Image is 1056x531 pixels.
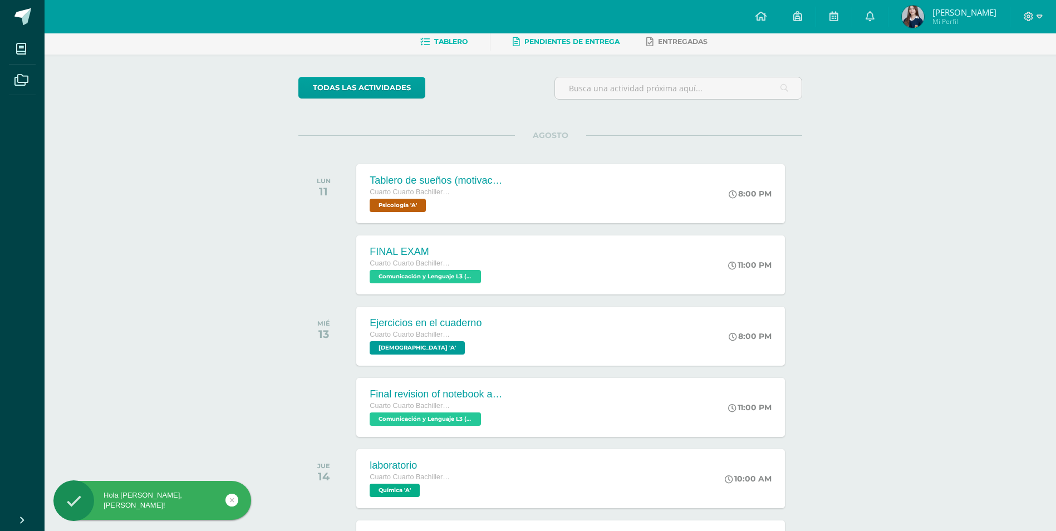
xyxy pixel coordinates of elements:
[370,270,481,283] span: Comunicación y Lenguaje L3 (Inglés) 4 'A'
[932,17,996,26] span: Mi Perfil
[658,37,708,46] span: Entregadas
[370,199,426,212] span: Psicología 'A'
[370,484,420,497] span: Química 'A'
[317,177,331,185] div: LUN
[370,473,453,481] span: Cuarto Cuarto Bachillerato en Ciencias y Letras
[524,37,620,46] span: Pendientes de entrega
[370,259,453,267] span: Cuarto Cuarto Bachillerato en Ciencias y Letras
[725,474,772,484] div: 10:00 AM
[434,37,468,46] span: Tablero
[515,130,586,140] span: AGOSTO
[370,460,453,471] div: laboratorio
[370,341,465,355] span: Evangelización 'A'
[513,33,620,51] a: Pendientes de entrega
[370,331,453,338] span: Cuarto Cuarto Bachillerato en Ciencias y Letras
[370,317,482,329] div: Ejercicios en el cuaderno
[370,402,453,410] span: Cuarto Cuarto Bachillerato en Ciencias y Letras
[420,33,468,51] a: Tablero
[729,331,772,341] div: 8:00 PM
[729,189,772,199] div: 8:00 PM
[728,260,772,270] div: 11:00 PM
[317,319,330,327] div: MIÉ
[370,389,503,400] div: Final revision of notebook and book
[932,7,996,18] span: [PERSON_NAME]
[317,470,330,483] div: 14
[370,246,484,258] div: FINAL EXAM
[317,327,330,341] div: 13
[317,185,331,198] div: 11
[555,77,802,99] input: Busca una actividad próxima aquí...
[902,6,924,28] img: 7708cd0b73756431febfe592d11b0f23.png
[370,175,503,186] div: Tablero de sueños (motivación)
[646,33,708,51] a: Entregadas
[53,490,251,510] div: Hola [PERSON_NAME], [PERSON_NAME]!
[370,188,453,196] span: Cuarto Cuarto Bachillerato en Ciencias y Letras
[298,77,425,99] a: todas las Actividades
[728,402,772,412] div: 11:00 PM
[317,462,330,470] div: JUE
[370,412,481,426] span: Comunicación y Lenguaje L3 (Inglés) 4 'A'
